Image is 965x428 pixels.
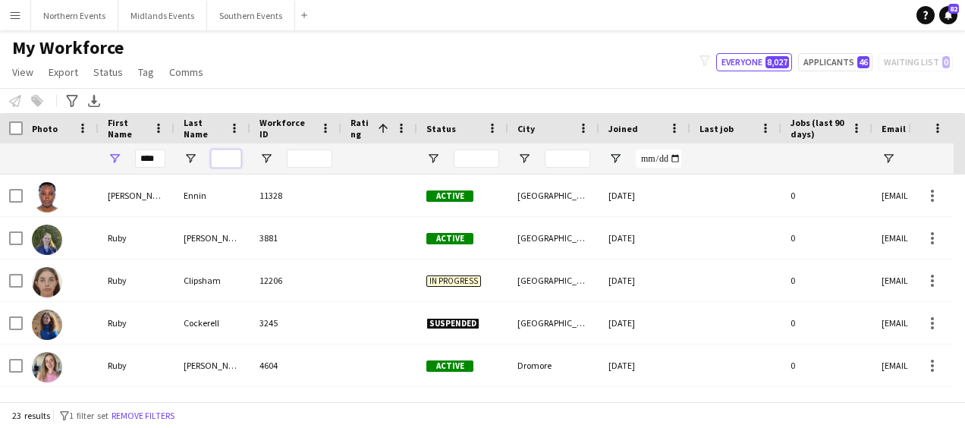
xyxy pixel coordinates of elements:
[781,175,872,216] div: 0
[857,56,869,68] span: 46
[599,345,690,386] div: [DATE]
[174,175,250,216] div: Ennin
[211,149,241,168] input: Last Name Filter Input
[85,92,103,110] app-action-btn: Export XLSX
[599,260,690,301] div: [DATE]
[207,1,295,30] button: Southern Events
[250,302,341,344] div: 3245
[882,123,906,134] span: Email
[12,36,124,59] span: My Workforce
[608,152,622,165] button: Open Filter Menu
[250,260,341,301] div: 12206
[87,62,129,82] a: Status
[138,65,154,79] span: Tag
[135,149,165,168] input: First Name Filter Input
[108,152,121,165] button: Open Filter Menu
[517,123,535,134] span: City
[250,217,341,259] div: 3881
[781,260,872,301] div: 0
[259,117,314,140] span: Workforce ID
[287,149,332,168] input: Workforce ID Filter Input
[174,302,250,344] div: Cockerell
[250,345,341,386] div: 4604
[426,233,473,244] span: Active
[42,62,84,82] a: Export
[69,410,108,421] span: 1 filter set
[781,345,872,386] div: 0
[545,149,590,168] input: City Filter Input
[32,182,62,212] img: Gifty Ruby Ennin
[508,302,599,344] div: [GEOGRAPHIC_DATA]
[791,117,845,140] span: Jobs (last 90 days)
[32,310,62,340] img: Ruby Cockerell
[508,175,599,216] div: [GEOGRAPHIC_DATA], [GEOGRAPHIC_DATA]
[108,117,147,140] span: First Name
[99,175,174,216] div: [PERSON_NAME]
[31,1,118,30] button: Northern Events
[259,152,273,165] button: Open Filter Menu
[454,149,499,168] input: Status Filter Input
[781,217,872,259] div: 0
[716,53,792,71] button: Everyone8,027
[765,56,789,68] span: 8,027
[508,217,599,259] div: [GEOGRAPHIC_DATA]
[163,62,209,82] a: Comms
[948,4,959,14] span: 82
[99,345,174,386] div: Ruby
[426,360,473,372] span: Active
[93,65,123,79] span: Status
[699,123,734,134] span: Last job
[426,318,479,329] span: Suspended
[49,65,78,79] span: Export
[99,302,174,344] div: Ruby
[599,175,690,216] div: [DATE]
[118,1,207,30] button: Midlands Events
[426,190,473,202] span: Active
[882,152,895,165] button: Open Filter Menu
[184,152,197,165] button: Open Filter Menu
[798,53,872,71] button: Applicants46
[250,175,341,216] div: 11328
[426,275,481,287] span: In progress
[599,302,690,344] div: [DATE]
[781,302,872,344] div: 0
[12,65,33,79] span: View
[517,152,531,165] button: Open Filter Menu
[608,123,638,134] span: Joined
[599,217,690,259] div: [DATE]
[32,123,58,134] span: Photo
[169,65,203,79] span: Comms
[32,352,62,382] img: Ruby Crawford
[132,62,160,82] a: Tag
[63,92,81,110] app-action-btn: Advanced filters
[426,152,440,165] button: Open Filter Menu
[99,217,174,259] div: Ruby
[939,6,957,24] a: 82
[350,117,372,140] span: Rating
[508,345,599,386] div: Dromore
[508,260,599,301] div: [GEOGRAPHIC_DATA]
[174,345,250,386] div: [PERSON_NAME]
[174,260,250,301] div: Clipsham
[184,117,223,140] span: Last Name
[426,123,456,134] span: Status
[108,408,178,424] button: Remove filters
[174,217,250,259] div: [PERSON_NAME]
[32,225,62,255] img: Ruby Campbell
[6,62,39,82] a: View
[99,260,174,301] div: Ruby
[32,267,62,297] img: Ruby Clipsham
[636,149,681,168] input: Joined Filter Input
